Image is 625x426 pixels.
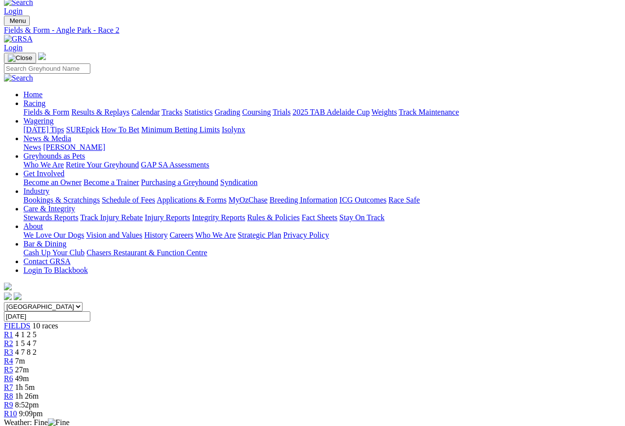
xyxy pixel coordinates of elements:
a: Breeding Information [270,196,337,204]
span: 1h 26m [15,392,39,400]
a: Login [4,43,22,52]
a: Greyhounds as Pets [23,152,85,160]
a: We Love Our Dogs [23,231,84,239]
a: Bar & Dining [23,240,66,248]
a: Industry [23,187,49,195]
a: Race Safe [388,196,419,204]
a: Login To Blackbook [23,266,88,274]
a: Who We Are [195,231,236,239]
a: Racing [23,99,45,107]
a: History [144,231,167,239]
div: About [23,231,621,240]
a: Retire Your Greyhound [66,161,139,169]
a: Track Injury Rebate [80,213,143,222]
div: Greyhounds as Pets [23,161,621,169]
a: Schedule of Fees [102,196,155,204]
a: News [23,143,41,151]
a: Syndication [220,178,257,186]
a: R1 [4,330,13,339]
img: facebook.svg [4,292,12,300]
a: Purchasing a Greyhound [141,178,218,186]
input: Search [4,63,90,74]
a: R10 [4,409,17,418]
a: [DATE] Tips [23,125,64,134]
img: twitter.svg [14,292,21,300]
a: How To Bet [102,125,140,134]
span: Menu [10,17,26,24]
a: Integrity Reports [192,213,245,222]
a: Weights [372,108,397,116]
img: Close [8,54,32,62]
a: Privacy Policy [283,231,329,239]
a: Vision and Values [86,231,142,239]
a: R3 [4,348,13,356]
a: Minimum Betting Limits [141,125,220,134]
a: Care & Integrity [23,204,75,213]
a: Applications & Forms [157,196,227,204]
img: logo-grsa-white.png [38,52,46,60]
a: Track Maintenance [399,108,459,116]
span: 8:52pm [15,401,39,409]
div: Get Involved [23,178,621,187]
span: R6 [4,374,13,383]
a: Results & Replays [71,108,129,116]
a: Become a Trainer [83,178,139,186]
a: R9 [4,401,13,409]
a: Isolynx [222,125,245,134]
a: Statistics [185,108,213,116]
a: Trials [272,108,291,116]
a: Strategic Plan [238,231,281,239]
a: FIELDS [4,322,30,330]
a: Wagering [23,117,54,125]
a: Coursing [242,108,271,116]
span: 4 1 2 5 [15,330,37,339]
span: 49m [15,374,29,383]
input: Select date [4,311,90,322]
a: Fields & Form [23,108,69,116]
span: 7m [15,357,25,365]
span: 27m [15,365,29,374]
a: Careers [169,231,193,239]
a: Fact Sheets [302,213,337,222]
a: 2025 TAB Adelaide Cup [292,108,370,116]
img: GRSA [4,35,33,43]
a: Stewards Reports [23,213,78,222]
span: 4 7 8 2 [15,348,37,356]
div: Industry [23,196,621,204]
span: 1h 5m [15,383,35,391]
a: Login [4,7,22,15]
a: Chasers Restaurant & Function Centre [86,248,207,257]
a: R8 [4,392,13,400]
a: News & Media [23,134,71,142]
a: R2 [4,339,13,347]
a: Tracks [162,108,183,116]
a: Grading [215,108,240,116]
img: logo-grsa-white.png [4,283,12,290]
a: ICG Outcomes [339,196,386,204]
button: Toggle navigation [4,16,30,26]
a: Rules & Policies [247,213,300,222]
a: R7 [4,383,13,391]
a: Home [23,90,42,99]
a: [PERSON_NAME] [43,143,105,151]
a: R5 [4,365,13,374]
a: Bookings & Scratchings [23,196,100,204]
a: Fields & Form - Angle Park - Race 2 [4,26,621,35]
a: MyOzChase [229,196,268,204]
a: GAP SA Assessments [141,161,209,169]
a: R4 [4,357,13,365]
a: Contact GRSA [23,257,70,265]
a: Cash Up Your Club [23,248,84,257]
div: Wagering [23,125,621,134]
a: Who We Are [23,161,64,169]
a: Injury Reports [145,213,190,222]
a: Calendar [131,108,160,116]
a: About [23,222,43,230]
